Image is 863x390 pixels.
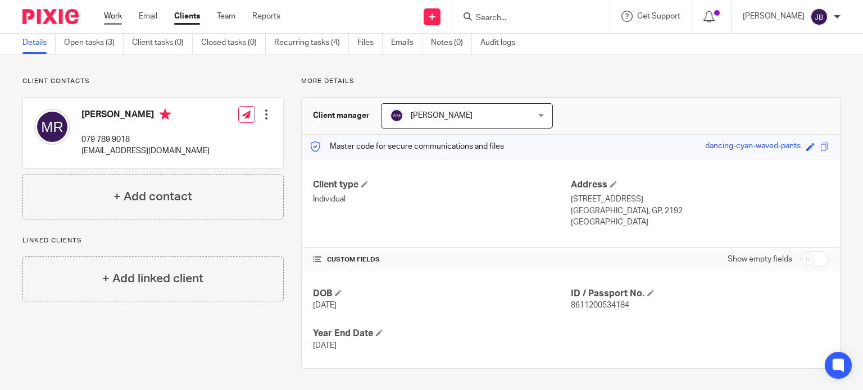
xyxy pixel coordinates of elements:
[743,11,805,22] p: [PERSON_NAME]
[274,32,349,54] a: Recurring tasks (4)
[313,342,337,350] span: [DATE]
[252,11,280,22] a: Reports
[571,301,629,309] span: 8611200534184
[313,328,571,339] h4: Year End Date
[431,32,472,54] a: Notes (0)
[391,32,423,54] a: Emails
[810,8,828,26] img: svg%3E
[637,12,680,20] span: Get Support
[357,32,383,54] a: Files
[571,217,829,228] p: [GEOGRAPHIC_DATA]
[313,301,337,309] span: [DATE]
[310,141,504,152] p: Master code for secure communications and files
[480,32,524,54] a: Audit logs
[571,288,829,300] h4: ID / Passport No.
[201,32,266,54] a: Closed tasks (0)
[390,109,403,122] img: svg%3E
[313,255,571,264] h4: CUSTOM FIELDS
[22,9,79,24] img: Pixie
[411,112,473,120] span: [PERSON_NAME]
[22,77,284,86] p: Client contacts
[22,32,56,54] a: Details
[160,109,171,120] i: Primary
[571,179,829,191] h4: Address
[81,109,210,123] h4: [PERSON_NAME]
[132,32,193,54] a: Client tasks (0)
[705,140,801,153] div: dancing-cyan-waved-pants
[313,179,571,191] h4: Client type
[571,194,829,205] p: [STREET_ADDRESS]
[64,32,124,54] a: Open tasks (3)
[313,194,571,205] p: Individual
[571,205,829,217] p: [GEOGRAPHIC_DATA], GP, 2192
[313,288,571,300] h4: DOB
[81,145,210,157] p: [EMAIL_ADDRESS][DOMAIN_NAME]
[313,110,370,121] h3: Client manager
[139,11,157,22] a: Email
[113,188,192,205] h4: + Add contact
[22,236,284,245] p: Linked clients
[475,13,576,24] input: Search
[301,77,841,86] p: More details
[102,270,203,287] h4: + Add linked client
[104,11,122,22] a: Work
[34,109,70,145] img: svg%3E
[728,254,792,265] label: Show empty fields
[81,134,210,145] p: 079 789 9018
[217,11,235,22] a: Team
[174,11,200,22] a: Clients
